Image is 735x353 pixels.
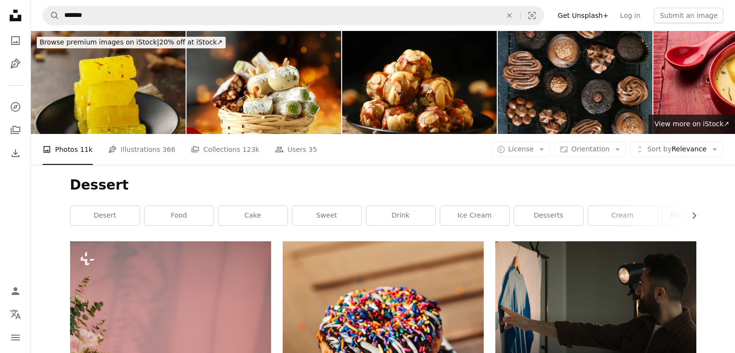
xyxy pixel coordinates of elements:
img: Kesar Angoori Petha [31,31,186,134]
a: sweet [292,206,361,225]
img: Indian Sweets [187,31,341,134]
a: Get Unsplash+ [552,8,614,23]
button: Visual search [520,6,544,25]
button: Search Unsplash [43,6,59,25]
button: Sort byRelevance [630,142,723,157]
span: View more on iStock ↗ [654,120,729,128]
span: Relevance [647,145,706,154]
button: Clear [499,6,520,25]
button: Language [6,305,25,324]
span: 123k [243,144,259,155]
a: Illustrations [6,54,25,74]
a: Collections 123k [191,134,259,165]
a: cake [218,206,288,225]
img: Dry fruit laddu [342,31,497,134]
button: Menu [6,328,25,347]
span: Orientation [571,145,609,153]
a: food [144,206,214,225]
span: Browse premium images on iStock | [40,38,159,46]
a: Browse premium images on iStock|20% off at iStock↗ [31,31,231,54]
a: drink [366,206,435,225]
div: 20% off at iStock ↗ [37,37,226,48]
a: Collections [6,120,25,140]
a: desert [71,206,140,225]
a: Users 35 [275,134,317,165]
button: License [491,142,551,157]
a: Photos [6,31,25,50]
a: View more on iStock↗ [649,115,735,134]
a: Illustrations 366 [108,134,175,165]
a: Explore [6,97,25,117]
a: food and drink [662,206,731,225]
span: 35 [308,144,317,155]
a: Log in / Sign up [6,281,25,301]
img: Close-up image of homemade chocolate cupcakes topped with piped chocolate icing frosting, dark pa... [498,31,652,134]
button: scroll list to the right [685,206,696,225]
button: Orientation [554,142,626,157]
h1: Dessert [70,176,696,194]
span: License [508,145,534,153]
span: 366 [162,144,175,155]
form: Find visuals sitewide [43,6,544,25]
a: cream [588,206,657,225]
a: ice cream [440,206,509,225]
a: desserts [514,206,583,225]
span: Sort by [647,145,671,153]
a: Download History [6,144,25,163]
a: Log in [614,8,646,23]
button: Submit an image [654,8,723,23]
